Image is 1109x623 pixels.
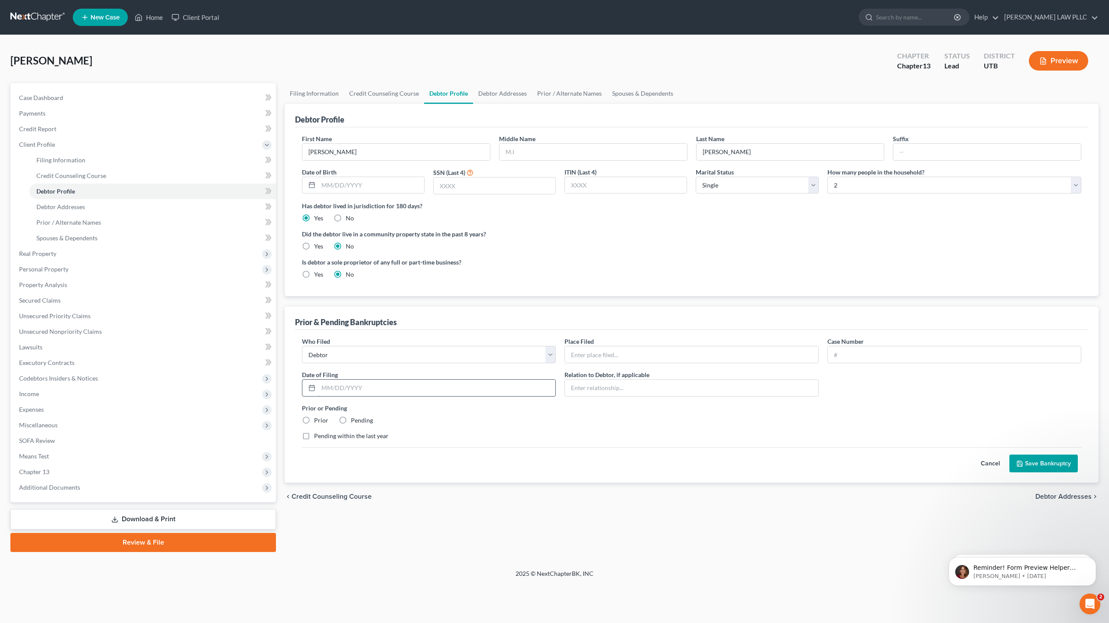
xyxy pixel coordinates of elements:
[7,68,142,236] div: 🚨 PACER Multi-Factor Authentication Now Required 🚨Starting [DATE], PACER requires Multi-Factor Au...
[19,141,55,148] span: Client Profile
[565,177,687,194] input: XXXX
[12,324,276,339] a: Unsecured Nonpriority Claims
[19,421,58,429] span: Miscellaneous
[19,281,67,288] span: Property Analysis
[292,493,372,500] span: Credit Counseling Course
[10,533,276,552] a: Review & File
[12,121,276,137] a: Credit Report
[29,184,276,199] a: Debtor Profile
[149,280,162,294] button: Send a message…
[314,242,323,251] label: Yes
[6,3,22,20] button: go back
[19,437,55,444] span: SOFA Review
[944,51,970,61] div: Status
[434,178,555,194] input: XXXX
[696,168,734,177] label: Marital Status
[7,265,166,280] textarea: Message…
[19,110,45,117] span: Payments
[19,312,91,320] span: Unsecured Priority Claims
[564,338,594,345] span: Place Filed
[565,380,818,396] input: Enter relationship...
[12,293,276,308] a: Secured Claims
[29,230,276,246] a: Spouses & Dependents
[295,114,344,125] div: Debtor Profile
[346,242,354,251] label: No
[893,144,1081,160] input: --
[314,214,323,223] label: Yes
[314,270,323,279] label: Yes
[167,10,224,25] a: Client Portal
[152,3,168,19] div: Close
[19,94,63,101] span: Case Dashboard
[314,416,328,425] label: Prior
[318,177,424,194] input: MM/DD/YYYY
[19,265,68,273] span: Personal Property
[19,250,56,257] span: Real Property
[12,90,276,106] a: Case Dashboard
[42,4,98,11] h1: [PERSON_NAME]
[91,14,120,21] span: New Case
[302,403,1081,413] label: Prior or Pending
[1029,51,1088,71] button: Preview
[473,83,532,104] a: Debtor Addresses
[318,380,555,396] input: MM/DD/YYYY
[54,150,88,157] b: 2 minutes
[897,61,931,71] div: Chapter
[42,11,59,19] p: Active
[1009,455,1078,473] button: Save Bankruptcy
[19,374,98,382] span: Codebtors Insiders & Notices
[12,277,276,293] a: Property Analysis
[532,83,607,104] a: Prior / Alternate Names
[285,493,372,500] button: chevron_left Credit Counseling Course
[10,509,276,529] a: Download & Print
[19,484,80,491] span: Additional Documents
[41,284,48,291] button: Upload attachment
[828,346,1081,363] input: #
[12,106,276,121] a: Payments
[19,297,61,304] span: Secured Claims
[923,61,931,70] span: 13
[308,569,801,585] div: 2025 © NextChapterBK, INC
[7,68,166,255] div: Emma says…
[136,3,152,20] button: Home
[12,433,276,449] a: SOFA Review
[876,9,955,25] input: Search by name...
[19,359,75,366] span: Executory Contracts
[1092,493,1099,500] i: chevron_right
[14,74,124,89] b: 🚨 PACER Multi-Factor Authentication Now Required 🚨
[351,416,373,425] label: Pending
[944,61,970,71] div: Lead
[36,234,97,242] span: Spouses & Dependents
[19,452,49,460] span: Means Test
[565,346,818,363] input: Enter place filed...
[696,134,724,143] label: Last Name
[893,134,909,143] label: Suffix
[19,468,49,475] span: Chapter 13
[1097,594,1104,600] span: 2
[1000,10,1098,25] a: [PERSON_NAME] LAW PLLC
[36,172,106,179] span: Credit Counseling Course
[285,83,344,104] a: Filing Information
[302,134,332,143] label: First Name
[29,199,276,215] a: Debtor Addresses
[12,355,276,371] a: Executory Contracts
[302,229,1081,239] label: Did the debtor live in a community property state in the past 8 years?
[36,219,101,226] span: Prior / Alternate Names
[897,51,931,61] div: Chapter
[295,317,397,327] div: Prior & Pending Bankruptcies
[346,270,354,279] label: No
[19,125,56,132] span: Credit Report
[12,339,276,355] a: Lawsuits
[1035,493,1092,500] span: Debtor Addresses
[12,308,276,324] a: Unsecured Priority Claims
[25,5,39,19] img: Profile image for Emma
[36,203,85,210] span: Debtor Addresses
[29,215,276,230] a: Prior / Alternate Names
[302,201,1081,210] label: Has debtor lived in jurisdiction for 180 days?
[14,94,135,128] div: Starting [DATE], PACER requires Multi-Factor Authentication (MFA) for all filers in select distri...
[36,156,85,164] span: Filing Information
[827,337,864,346] label: Case Number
